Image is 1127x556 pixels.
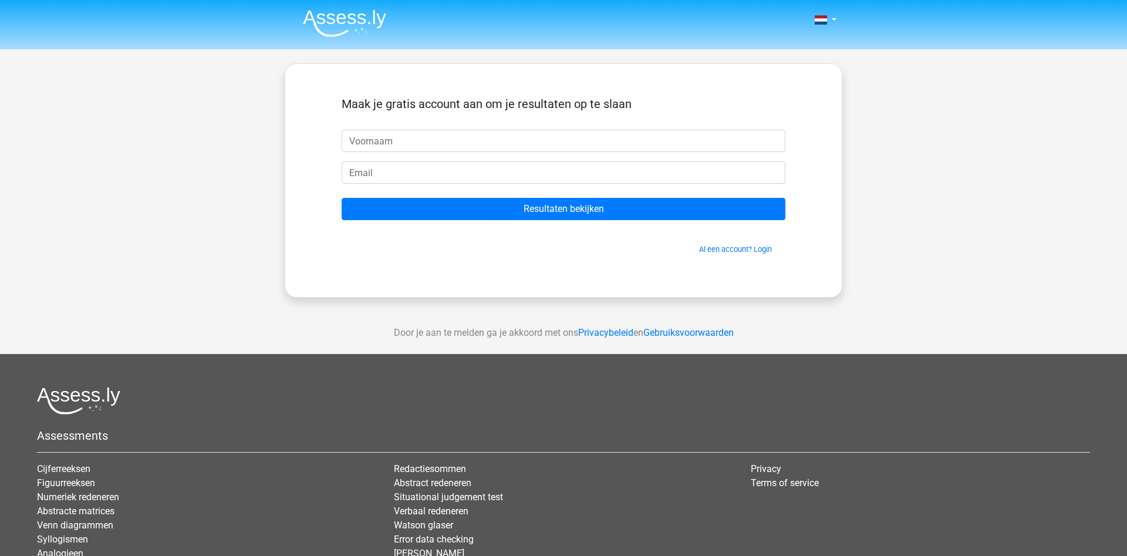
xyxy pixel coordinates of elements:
a: Syllogismen [37,534,88,545]
a: Gebruiksvoorwaarden [643,327,734,338]
a: Error data checking [394,534,474,545]
a: Situational judgement test [394,491,503,503]
a: Privacybeleid [578,327,633,338]
input: Voornaam [342,130,785,152]
a: Abstracte matrices [37,506,114,517]
h5: Assessments [37,429,1090,443]
img: Assessly logo [37,387,120,415]
a: Verbaal redeneren [394,506,468,517]
input: Email [342,161,785,184]
h5: Maak je gratis account aan om je resultaten op te slaan [342,97,785,111]
a: Figuurreeksen [37,477,95,488]
a: Watson glaser [394,520,453,531]
a: Al een account? Login [699,245,772,254]
a: Cijferreeksen [37,463,90,474]
a: Redactiesommen [394,463,466,474]
a: Privacy [751,463,781,474]
img: Assessly [303,9,386,37]
a: Numeriek redeneren [37,491,119,503]
a: Venn diagrammen [37,520,113,531]
input: Resultaten bekijken [342,198,785,220]
a: Abstract redeneren [394,477,471,488]
a: Terms of service [751,477,819,488]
